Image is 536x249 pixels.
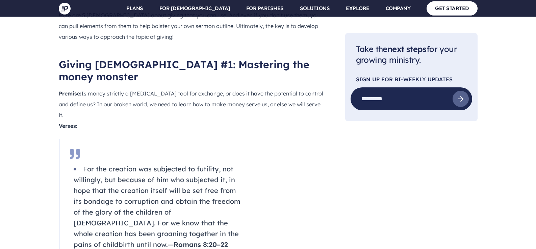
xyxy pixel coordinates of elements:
[59,122,77,129] strong: Verses:
[427,1,478,15] a: GET STARTED
[59,90,81,97] strong: Premise:
[387,44,427,54] span: next steps
[174,240,228,249] strong: Romans 8:20–22
[356,77,467,82] p: SIGN UP FOR Bi-Weekly Updates
[59,10,324,42] p: Here are 5 [DEMOGRAPHIC_DATA] about giving that you can use. And even if you don’t use them, you ...
[59,88,324,131] p: Is money strictly a [MEDICAL_DATA] tool for exchange, or does it have the potential to control an...
[59,58,324,83] h2: Giving [DEMOGRAPHIC_DATA] #1: Mastering the money monster
[356,44,457,65] span: Take the for your growing ministry.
